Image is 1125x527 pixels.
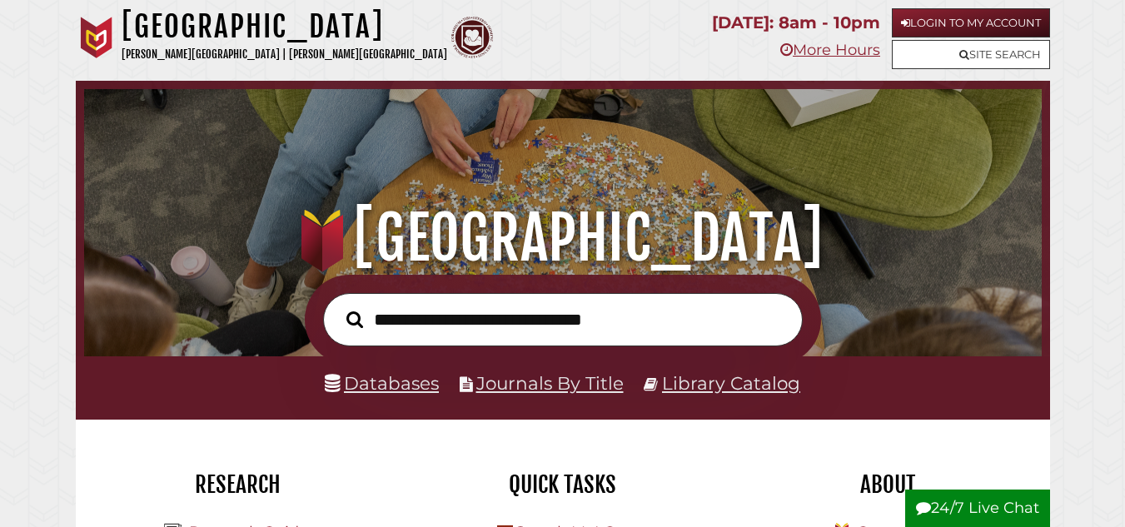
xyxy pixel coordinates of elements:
[892,8,1050,37] a: Login to My Account
[122,8,447,45] h1: [GEOGRAPHIC_DATA]
[122,45,447,64] p: [PERSON_NAME][GEOGRAPHIC_DATA] | [PERSON_NAME][GEOGRAPHIC_DATA]
[892,40,1050,69] a: Site Search
[88,470,388,499] h2: Research
[780,41,880,59] a: More Hours
[738,470,1038,499] h2: About
[346,311,363,329] i: Search
[76,17,117,58] img: Calvin University
[451,17,493,58] img: Calvin Theological Seminary
[101,201,1025,275] h1: [GEOGRAPHIC_DATA]
[712,8,880,37] p: [DATE]: 8am - 10pm
[476,372,624,394] a: Journals By Title
[662,372,800,394] a: Library Catalog
[413,470,713,499] h2: Quick Tasks
[338,306,371,332] button: Search
[325,372,439,394] a: Databases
